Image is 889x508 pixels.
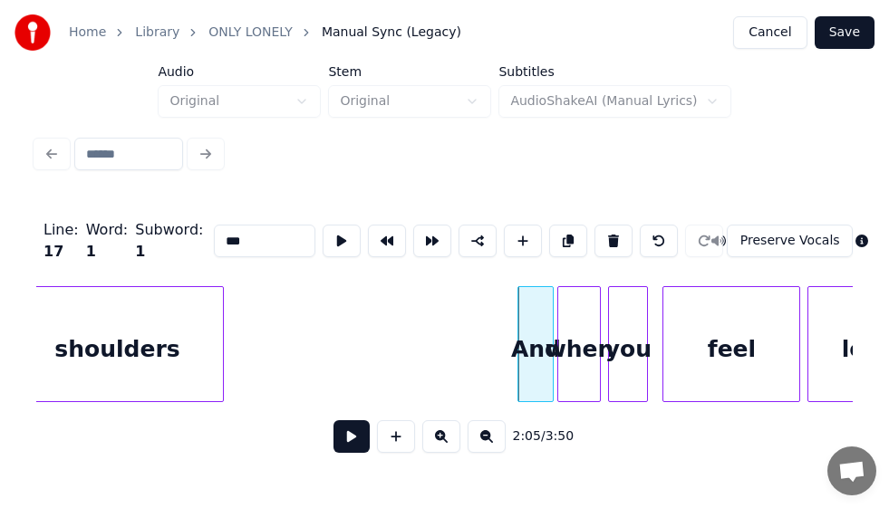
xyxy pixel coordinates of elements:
label: Subtitles [498,65,730,78]
span: Manual Sync (Legacy) [322,24,461,42]
button: Toggle [727,225,853,257]
div: Line : [43,219,79,263]
span: 1 [86,243,96,260]
span: 3:50 [546,427,574,446]
label: Audio [158,65,321,78]
nav: breadcrumb [69,24,461,42]
div: Open chat [827,446,876,495]
a: Home [69,24,106,42]
div: Subword : [135,219,203,263]
button: Save [815,16,875,49]
a: ONLY LONELY [208,24,293,42]
button: Cancel [733,16,807,49]
a: Library [135,24,179,42]
label: Stem [328,65,491,78]
span: 1 [135,243,145,260]
div: Word : [86,219,129,263]
span: 2:05 [513,427,541,446]
img: youka [14,14,51,51]
span: 17 [43,243,63,260]
div: / [513,427,556,446]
